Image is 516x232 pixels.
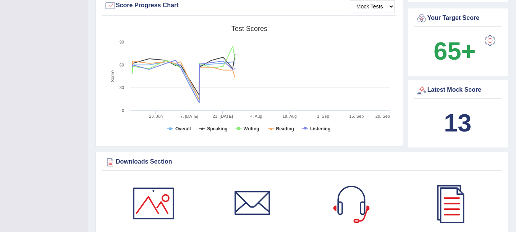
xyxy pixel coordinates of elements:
text: 60 [120,63,124,67]
tspan: Test scores [231,25,267,32]
div: Downloads Section [104,156,500,168]
tspan: 1. Sep [317,114,329,118]
tspan: 18. Aug [283,114,297,118]
tspan: Speaking [207,126,227,131]
div: Latest Mock Score [416,84,500,96]
tspan: Writing [243,126,259,131]
tspan: Listening [310,126,330,131]
tspan: 15. Sep [349,114,364,118]
tspan: 21. [DATE] [213,114,233,118]
text: 90 [120,40,124,44]
tspan: 29. Sep [375,114,390,118]
tspan: 23. Jun [149,114,163,118]
div: Your Target Score [416,13,500,24]
text: 0 [122,108,124,113]
tspan: 4. Aug [250,114,262,118]
tspan: Reading [276,126,294,131]
b: 65+ [434,37,476,65]
text: 30 [120,85,124,90]
tspan: 7. [DATE] [180,114,198,118]
tspan: Overall [175,126,191,131]
b: 13 [444,109,471,137]
tspan: Score [110,70,115,83]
